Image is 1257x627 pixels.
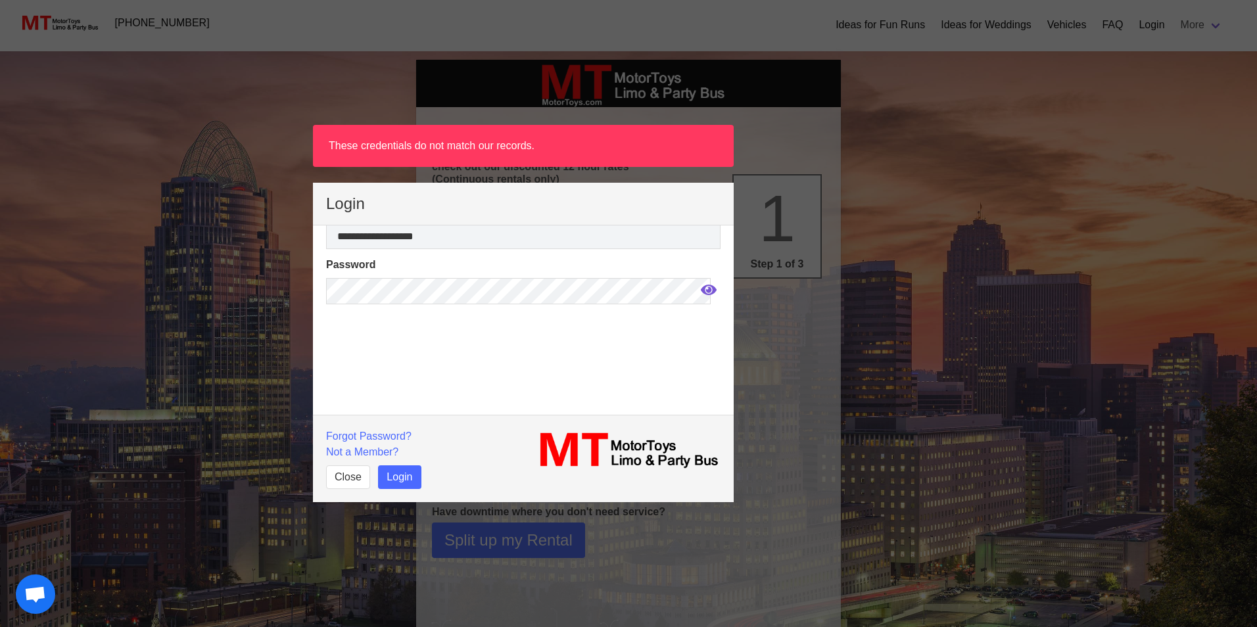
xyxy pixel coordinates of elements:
label: Password [326,257,721,273]
article: These credentials do not match our records. [313,125,734,167]
button: Close [326,465,370,489]
a: Open chat [16,574,55,614]
iframe: reCAPTCHA [326,312,526,411]
p: Login [326,196,721,212]
a: Forgot Password? [326,430,412,442]
img: MT_logo_name.png [531,429,721,472]
button: Login [378,465,421,489]
a: Not a Member? [326,446,398,457]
